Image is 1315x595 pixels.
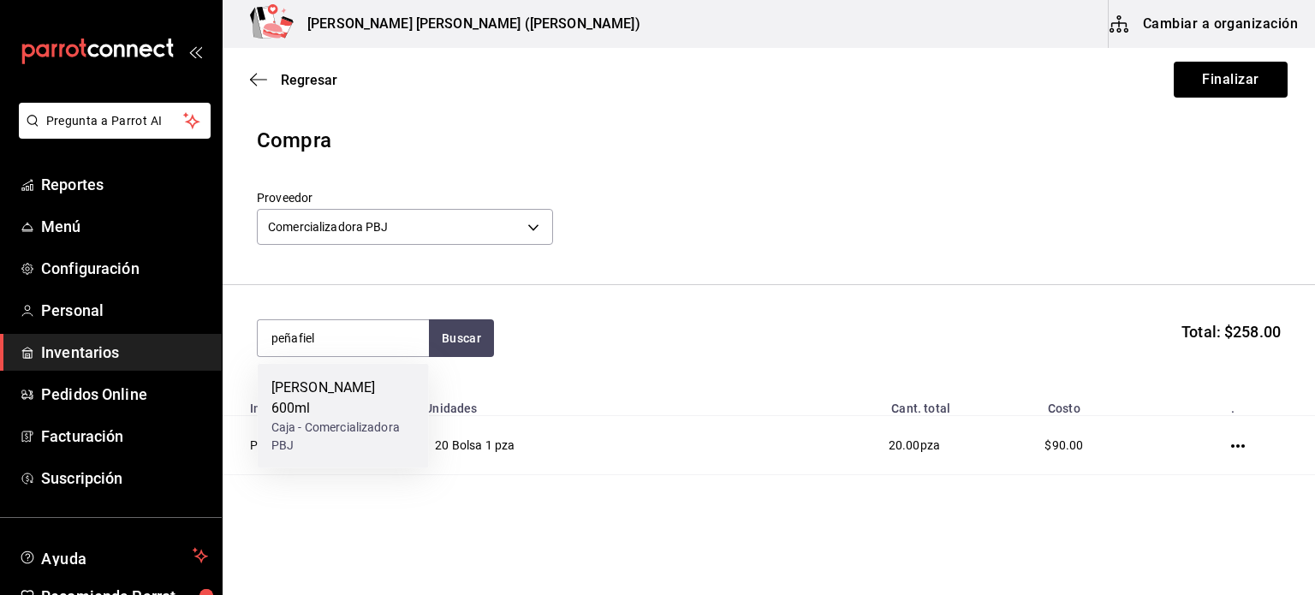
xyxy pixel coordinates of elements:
span: Total: $258.00 [1181,320,1281,343]
span: Ayuda [41,545,186,566]
th: Unidades [414,391,739,416]
button: Buscar [429,319,494,357]
td: pza [739,475,961,534]
td: 20 Bolsa 1 pza [414,416,739,475]
span: Pedidos Online [41,383,208,406]
button: Finalizar [1174,62,1288,98]
span: Menú [41,215,208,238]
td: Pan [223,416,414,475]
td: Carne [223,475,414,534]
span: Facturación [41,425,208,448]
td: pza [739,416,961,475]
span: Pregunta a Parrot AI [46,112,184,130]
td: 14 Paquete 1 pza [414,475,739,534]
div: Comercializadora PBJ [257,209,553,245]
button: Regresar [250,72,337,88]
div: Caja - Comercializadora PBJ [271,419,415,455]
span: Regresar [281,72,337,88]
a: Pregunta a Parrot AI [12,124,211,142]
span: Configuración [41,257,208,280]
span: $168.00 [1041,497,1086,511]
div: Compra [257,125,1281,156]
span: Suscripción [41,467,208,490]
th: Costo [961,391,1168,416]
span: Reportes [41,173,208,196]
button: open_drawer_menu [188,45,202,58]
h3: [PERSON_NAME] [PERSON_NAME] ([PERSON_NAME]) [294,14,640,34]
span: Inventarios [41,341,208,364]
input: Buscar insumo [258,320,429,356]
div: [PERSON_NAME] 600ml [271,378,415,419]
button: Pregunta a Parrot AI [19,103,211,139]
span: $90.00 [1044,438,1083,452]
th: Insumo [223,391,414,416]
label: Proveedor [257,192,553,204]
th: . [1168,391,1315,416]
span: 14.00 [889,497,920,511]
span: Personal [41,299,208,322]
th: Cant. total [739,391,961,416]
span: 20.00 [889,438,920,452]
